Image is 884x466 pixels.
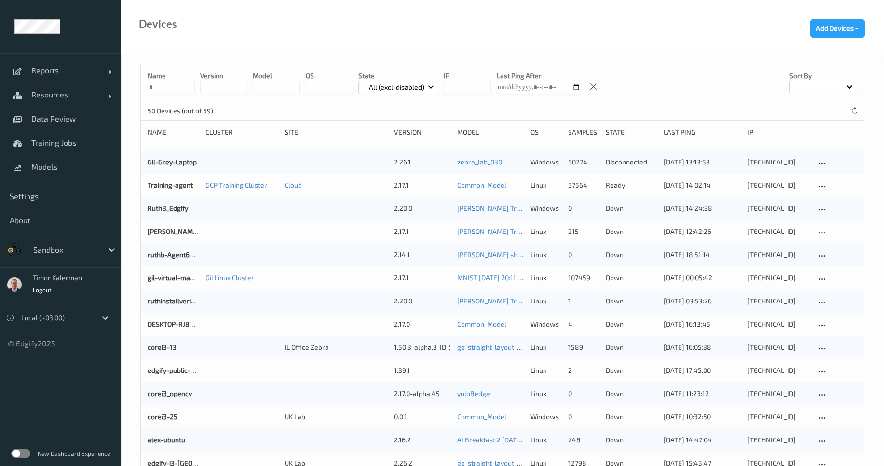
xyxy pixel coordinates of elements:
[748,343,809,352] div: [TECHNICAL_ID]
[148,274,206,282] a: gil-virtual-machine
[253,71,300,81] p: model
[148,71,195,81] p: Name
[457,320,506,328] a: Common_Model
[394,389,450,398] div: 2.17.0-alpha.45
[394,435,450,445] div: 2.16.2
[748,296,809,306] div: [TECHNICAL_ID]
[568,343,599,352] div: 1589
[748,204,809,213] div: [TECHNICAL_ID]
[205,274,254,282] a: Gil Linux Cluster
[457,297,676,305] a: [PERSON_NAME] Training Job New Config [DATE]-07-10 09:38 Auto Save
[606,343,657,352] p: down
[748,366,809,375] div: [TECHNICAL_ID]
[748,319,809,329] div: [TECHNICAL_ID]
[457,250,608,259] a: [PERSON_NAME] show off [DATE] 11:14 Auto Save
[748,412,809,422] div: [TECHNICAL_ID]
[664,180,741,190] div: [DATE] 14:02:14
[568,319,599,329] div: 4
[606,127,657,137] div: State
[664,389,741,398] div: [DATE] 11:23:12
[306,71,353,81] p: OS
[394,296,450,306] div: 2.20.0
[457,412,506,421] a: Common_Model
[148,250,226,259] a: ruthb-Agent6CoreUbuntu
[606,273,657,283] p: down
[285,181,302,189] a: Cloud
[394,366,450,375] div: 1.39.1
[568,389,599,398] div: 0
[568,435,599,445] div: 248
[664,343,741,352] div: [DATE] 16:05:38
[394,273,450,283] div: 2.17.1
[148,343,177,351] a: corei3-13
[394,180,450,190] div: 2.17.1
[394,250,450,260] div: 2.14.1
[457,127,524,137] div: Model
[457,204,675,212] a: [PERSON_NAME] Training Job New Config [DATE]-07-10 06:51 Auto Save
[530,296,561,306] p: linux
[530,412,561,422] p: windows
[530,157,561,167] p: windows
[200,71,247,81] p: version
[148,366,208,374] a: edgify-public-agent
[606,180,657,190] p: ready
[606,204,657,213] p: down
[664,435,741,445] div: [DATE] 14:47:04
[568,180,599,190] div: 57564
[148,106,220,116] p: 50 Devices (out of 59)
[748,227,809,236] div: [TECHNICAL_ID]
[568,227,599,236] div: 215
[606,412,657,422] p: down
[606,227,657,236] p: down
[530,273,561,283] p: linux
[394,412,450,422] div: 0.0.1
[148,181,193,189] a: Training-agent
[606,389,657,398] p: down
[530,343,561,352] p: linux
[748,250,809,260] div: [TECHNICAL_ID]
[664,204,741,213] div: [DATE] 14:24:38
[457,389,490,397] a: yolo8edge
[568,296,599,306] div: 1
[748,435,809,445] div: [TECHNICAL_ID]
[457,436,572,444] a: AI Breakfast 2 [DATE] 15:27 Auto Save
[530,319,561,329] p: windows
[457,158,502,166] a: zebra_lab_030
[394,157,450,167] div: 2.26.1
[530,127,561,137] div: OS
[606,319,657,329] p: down
[606,435,657,445] p: down
[148,389,192,397] a: corei3_opencv
[139,19,177,29] div: Devices
[394,227,450,236] div: 2.17.1
[530,250,561,260] p: linux
[664,227,741,236] div: [DATE] 12:42:26
[285,127,387,137] div: Site
[530,366,561,375] p: linux
[810,19,865,38] button: Add Devices +
[568,366,599,375] div: 2
[497,71,581,81] p: Last Ping After
[205,181,267,189] a: GCP Training Cluster
[205,127,277,137] div: Cluster
[664,366,741,375] div: [DATE] 17:45:00
[394,127,450,137] div: version
[664,157,741,167] div: [DATE] 13:13:53
[568,157,599,167] div: 50274
[148,204,188,212] a: RuthB_Edgify
[748,273,809,283] div: [TECHNICAL_ID]
[148,297,318,305] a: ruthinstallverificationubuntu-VMware-Virtual-Platform
[148,412,177,421] a: corei3-25
[568,127,599,137] div: Samples
[530,180,561,190] p: linux
[606,250,657,260] p: down
[664,412,741,422] div: [DATE] 10:32:50
[530,389,561,398] p: linux
[457,343,596,351] a: ge_straight_layout_030_yolo8n_384_9_07_25
[285,412,387,422] div: UK Lab
[748,157,809,167] div: [TECHNICAL_ID]
[285,343,387,352] div: IL Office Zebra
[748,389,809,398] div: [TECHNICAL_ID]
[457,274,587,282] a: MNIST [DATE] 20:11 [DATE] 20:11 Auto Save
[148,320,208,328] a: DESKTOP-RJ8PDM8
